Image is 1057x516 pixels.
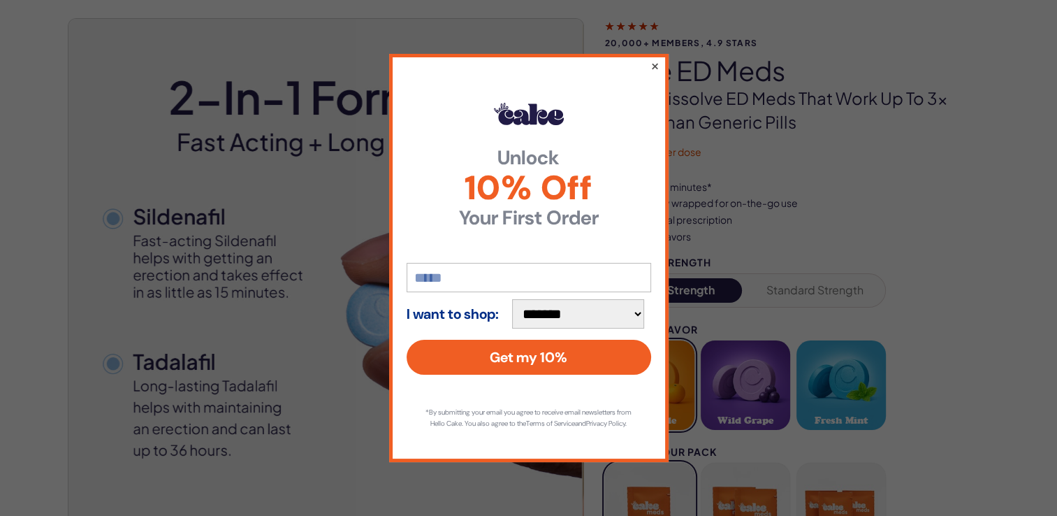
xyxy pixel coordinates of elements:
a: Privacy Policy [586,419,625,428]
a: Terms of Service [526,419,575,428]
img: Hello Cake [494,103,564,125]
span: 10% Off [407,171,651,205]
strong: Your First Order [407,208,651,228]
strong: I want to shop: [407,306,499,322]
button: Get my 10% [407,340,651,375]
button: × [650,57,659,74]
p: *By submitting your email you agree to receive email newsletters from Hello Cake. You also agree ... [421,407,637,429]
strong: Unlock [407,148,651,168]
